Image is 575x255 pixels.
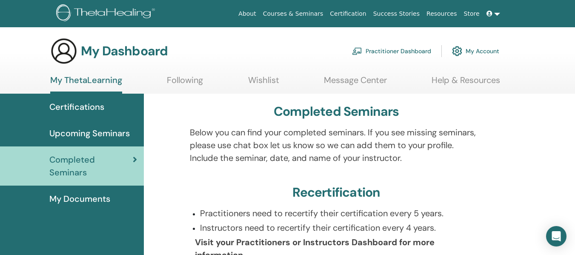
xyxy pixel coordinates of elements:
[352,47,362,55] img: chalkboard-teacher.svg
[50,75,122,94] a: My ThetaLearning
[49,153,133,179] span: Completed Seminars
[452,42,499,60] a: My Account
[200,207,483,220] p: Practitioners need to recertify their certification every 5 years.
[324,75,387,92] a: Message Center
[546,226,566,246] div: Open Intercom Messenger
[274,104,399,119] h3: Completed Seminars
[461,6,483,22] a: Store
[370,6,423,22] a: Success Stories
[49,100,104,113] span: Certifications
[200,221,483,234] p: Instructors need to recertify their certification every 4 years.
[326,6,369,22] a: Certification
[49,127,130,140] span: Upcoming Seminars
[235,6,259,22] a: About
[49,192,110,205] span: My Documents
[432,75,500,92] a: Help & Resources
[292,185,380,200] h3: Recertification
[81,43,168,59] h3: My Dashboard
[190,126,483,164] p: Below you can find your completed seminars. If you see missing seminars, please use chat box let ...
[50,37,77,65] img: generic-user-icon.jpg
[248,75,279,92] a: Wishlist
[352,42,431,60] a: Practitioner Dashboard
[167,75,203,92] a: Following
[423,6,461,22] a: Resources
[56,4,158,23] img: logo.png
[452,44,462,58] img: cog.svg
[260,6,327,22] a: Courses & Seminars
